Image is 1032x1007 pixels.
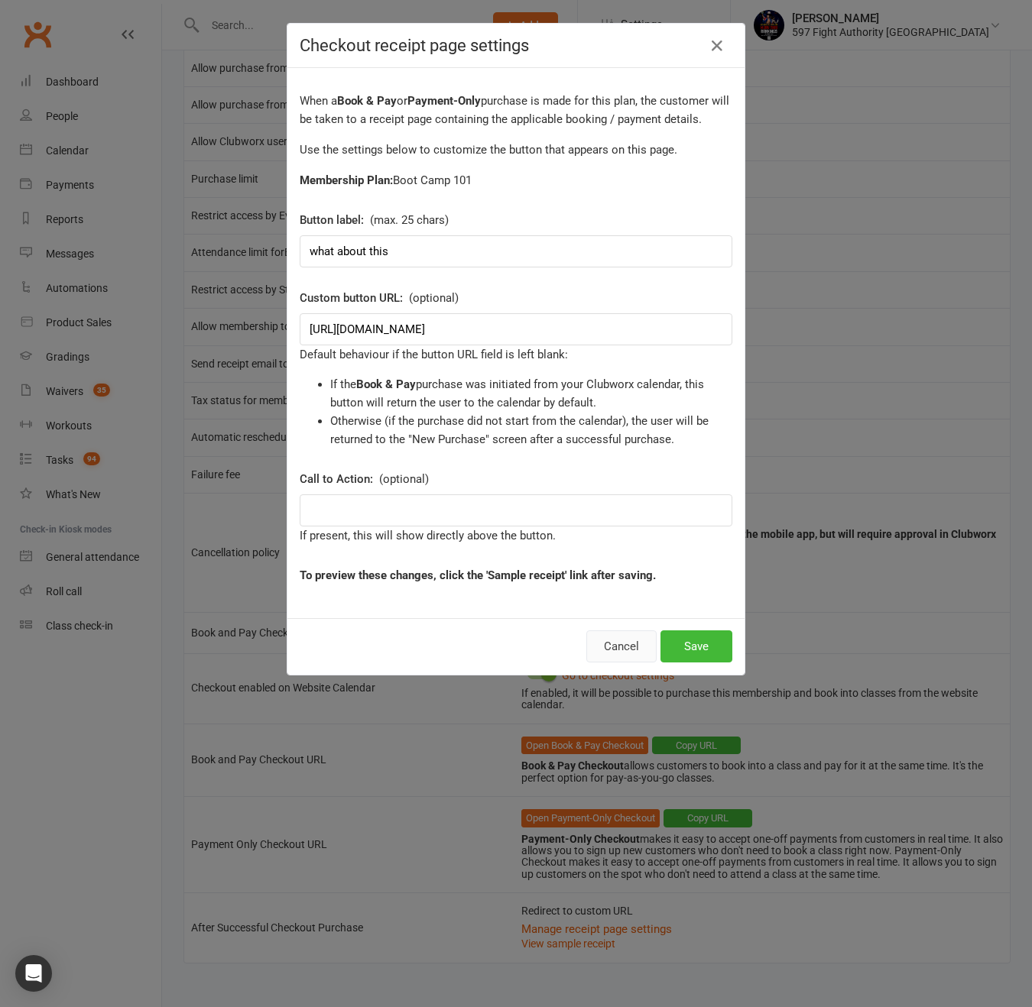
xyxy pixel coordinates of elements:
button: Cancel [586,630,657,662]
strong: Book & Pay [337,94,397,108]
strong: Book & Pay [356,377,416,391]
strong: To preview these changes, click the 'Sample receipt' link after saving. [300,568,656,582]
div: If present, this will show directly above the button. [300,526,732,545]
label: Custom button URL: [300,289,403,307]
span: (optional) [409,291,459,305]
label: Button label: [300,211,364,229]
span: (max. 25 chars) [370,213,449,227]
strong: Payment-Only [407,94,481,108]
strong: Membership Plan: [300,173,393,187]
div: Boot Camp 101 [300,171,732,189]
div: Default behaviour if the button URL field is left blank: [300,345,732,448]
p: When a or purchase is made for this plan, the customer will be taken to a receipt page containing... [300,92,732,128]
li: If the purchase was initiated from your Clubworx calendar, this button will return the user to th... [330,375,732,412]
p: Use the settings below to customize the button that appears on this page. [300,141,732,159]
li: Otherwise (if the purchase did not start from the calendar), the user will be returned to the "Ne... [330,412,732,448]
button: Save [660,630,732,662]
h4: Checkout receipt page settings [300,36,732,55]
div: Open Intercom Messenger [15,955,52,992]
label: Call to Action: [300,470,373,488]
button: Close [705,34,729,58]
span: (optional) [379,472,429,486]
